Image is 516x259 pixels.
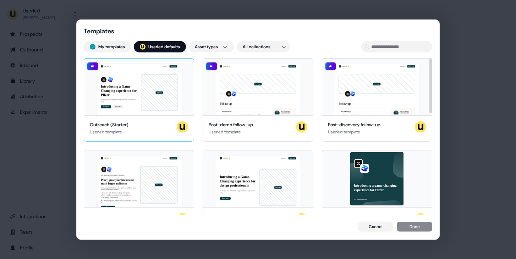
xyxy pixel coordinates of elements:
[189,41,234,53] button: Asset types
[84,41,131,53] button: My templates
[209,128,253,135] div: Userled template
[84,150,194,233] button: Hey Pfizer 👋Learn moreBook a demoLIVE WEBINAR | [DATE] 1PM EST | 10AM PSTPfizer, grow your brand ...
[296,213,307,224] img: userled logo
[328,128,380,135] div: Userled template
[206,62,217,71] div: AI
[243,43,270,50] span: All collections
[325,62,336,71] div: AI
[140,44,146,50] img: userled logo
[237,41,290,53] button: All collections
[84,27,155,35] div: Templates
[203,150,313,233] button: Hey Pfizer 👋Learn moreBook a demoIntroducing a Game-Changing experience for design professionalsW...
[209,121,253,128] div: Post-demo follow-up
[209,213,245,220] div: Industry (starter)
[177,213,188,224] img: userled logo
[140,44,146,50] div: ;
[203,58,313,142] button: Hey Pfizer 👋Learn moreBook a demoYour imageFollow upCall summary Understand what current conversi...
[358,221,393,231] button: Cancel
[328,121,380,128] div: Post-discovery follow-up
[90,128,128,135] div: Userled template
[322,58,432,142] button: Hey Pfizer 👋Learn moreBook a demoYour imageFollow upKey Challenges Breaking down content for diff...
[134,41,186,53] button: userled logo;Userled defaults
[296,121,307,133] img: userled logo
[322,150,432,233] button: Introducing a game-changing experience for PfizerSee what we can do!LinkedIn Squareuserled logo
[90,44,95,50] img: David
[90,213,122,220] div: Webinar
[84,58,194,142] button: Hey Pfizer 👋Learn moreBook a demoIntroducing a Game-Changing experience for PfizerWe take your id...
[328,213,361,220] div: LinkedIn Square
[87,62,98,71] div: AI
[415,213,426,224] img: userled logo
[415,121,426,133] img: userled logo
[90,121,128,128] div: Outreach (Starter)
[177,121,188,133] img: userled logo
